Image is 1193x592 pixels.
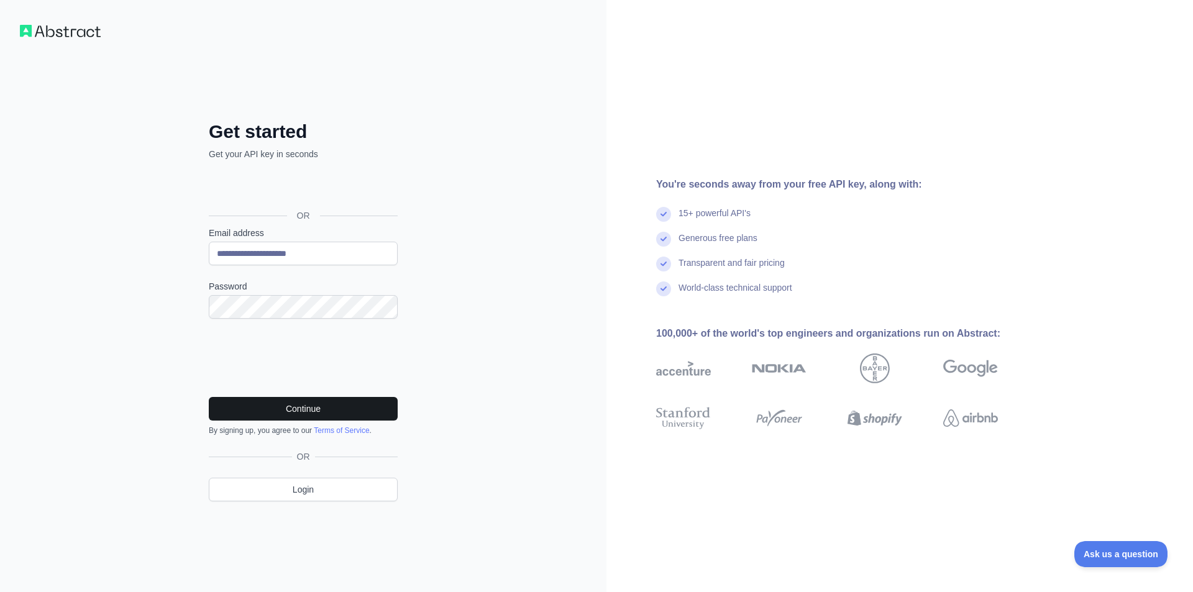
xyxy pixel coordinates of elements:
[752,353,807,383] img: nokia
[209,397,398,421] button: Continue
[656,326,1038,341] div: 100,000+ of the world's top engineers and organizations run on Abstract:
[314,426,369,435] a: Terms of Service
[656,281,671,296] img: check mark
[656,232,671,247] img: check mark
[209,148,398,160] p: Get your API key in seconds
[20,25,101,37] img: Workflow
[656,177,1038,192] div: You're seconds away from your free API key, along with:
[752,404,807,432] img: payoneer
[679,207,751,232] div: 15+ powerful API's
[679,281,792,306] div: World-class technical support
[679,257,785,281] div: Transparent and fair pricing
[679,232,757,257] div: Generous free plans
[860,353,890,383] img: bayer
[209,426,398,435] div: By signing up, you agree to our .
[209,280,398,293] label: Password
[209,227,398,239] label: Email address
[209,478,398,501] a: Login
[656,207,671,222] img: check mark
[209,121,398,143] h2: Get started
[656,353,711,383] img: accenture
[203,174,401,201] iframe: Botón Iniciar sesión con Google
[1074,541,1168,567] iframe: Toggle Customer Support
[943,404,998,432] img: airbnb
[209,334,398,382] iframe: reCAPTCHA
[292,450,315,463] span: OR
[656,257,671,271] img: check mark
[943,353,998,383] img: google
[287,209,320,222] span: OR
[848,404,902,432] img: shopify
[656,404,711,432] img: stanford university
